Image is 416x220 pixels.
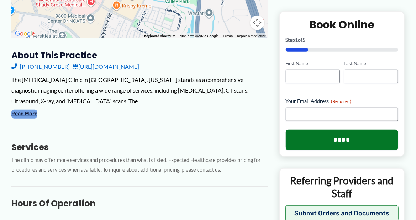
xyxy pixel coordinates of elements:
[331,99,352,104] span: (Required)
[11,198,268,209] h3: Hours of Operation
[11,110,37,118] button: Read More
[144,33,176,38] button: Keyboard shortcuts
[286,37,398,42] p: Step of
[180,34,219,38] span: Map data ©2025 Google
[295,37,298,43] span: 1
[286,60,340,67] label: First Name
[250,16,264,30] button: Map camera controls
[286,18,398,32] h2: Book Online
[73,61,139,72] a: [URL][DOMAIN_NAME]
[11,50,268,61] h3: About this practice
[303,37,306,43] span: 5
[13,29,37,38] a: Open this area in Google Maps (opens a new window)
[223,34,233,38] a: Terms (opens in new tab)
[237,34,266,38] a: Report a map error
[11,61,70,72] a: [PHONE_NUMBER]
[11,156,268,175] p: The clinic may offer more services and procedures than what is listed. Expected Healthcare provid...
[11,142,268,153] h3: Services
[13,29,37,38] img: Google
[285,174,399,200] p: Referring Providers and Staff
[286,98,398,105] label: Your Email Address
[344,60,398,67] label: Last Name
[11,74,268,106] div: The [MEDICAL_DATA] Clinic in [GEOGRAPHIC_DATA], [US_STATE] stands as a comprehensive diagnostic i...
